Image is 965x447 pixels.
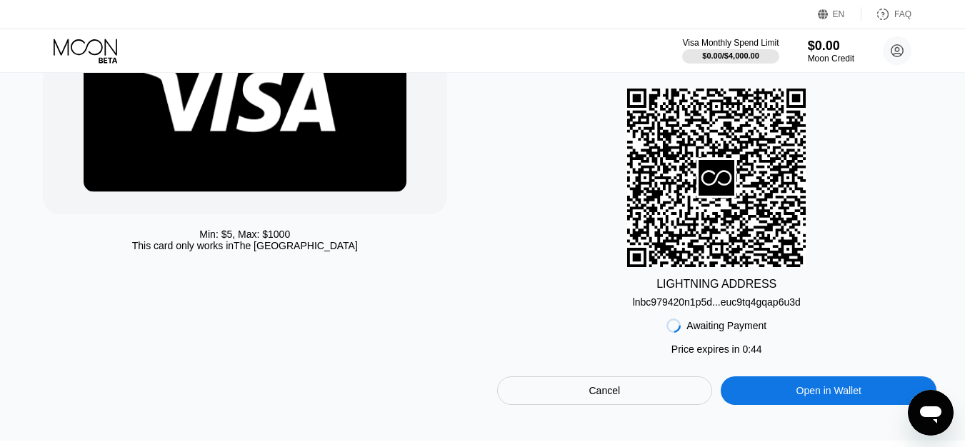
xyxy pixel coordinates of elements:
[656,278,776,291] div: LIGHTNING ADDRESS
[686,320,766,331] div: Awaiting Payment
[589,384,620,397] div: Cancel
[908,390,954,436] iframe: Button to launch messaging window
[808,54,854,64] div: Moon Credit
[682,38,779,48] div: Visa Monthly Spend Limit
[633,296,801,308] div: lnbc979420n1p5d...euc9tq4gqap6u3d
[861,7,911,21] div: FAQ
[742,343,761,355] span: 0 : 44
[497,376,713,405] div: Cancel
[808,39,854,54] div: $0.00
[833,9,845,19] div: EN
[818,7,861,21] div: EN
[682,38,779,64] div: Visa Monthly Spend Limit$0.00/$4,000.00
[702,51,759,60] div: $0.00 / $4,000.00
[721,376,936,405] div: Open in Wallet
[199,228,290,240] div: Min: $ 5 , Max: $ 1000
[894,9,911,19] div: FAQ
[633,291,801,308] div: lnbc979420n1p5d...euc9tq4gqap6u3d
[796,384,861,397] div: Open in Wallet
[808,39,854,64] div: $0.00Moon Credit
[132,240,358,251] div: This card only works in The [GEOGRAPHIC_DATA]
[671,343,762,355] div: Price expires in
